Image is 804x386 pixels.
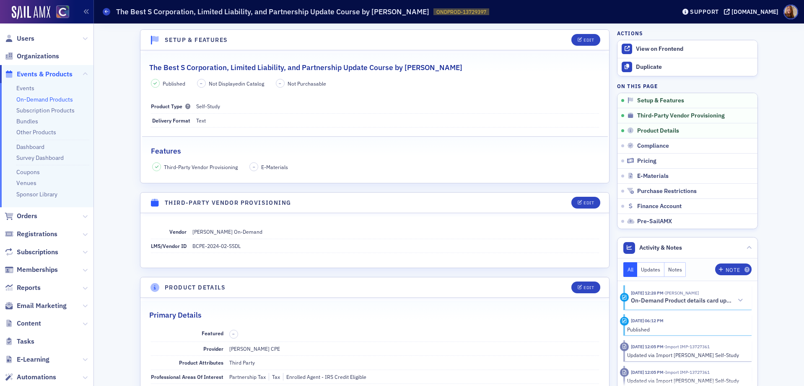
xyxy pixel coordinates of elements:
[637,112,725,120] span: Third-Party Vendor Provisioning
[279,81,281,86] span: –
[152,117,190,124] span: Delivery Format
[16,107,75,114] a: Subscription Products
[620,317,629,326] div: Activity
[5,211,37,221] a: Orders
[179,359,223,366] span: Product Attributes
[631,297,732,305] h5: On-Demand Product details card updated
[617,40,757,58] a: View on Frontend
[229,373,266,381] div: Partnership Tax
[584,201,594,205] div: Edit
[631,318,664,323] time: 4/30/2025 06:12 PM
[17,52,59,61] span: Organizations
[229,345,280,352] span: [PERSON_NAME] CPE
[16,154,64,162] a: Survey Dashboard
[17,211,37,221] span: Orders
[17,70,73,79] span: Events & Products
[627,377,746,384] div: Updated via Import [PERSON_NAME] Self-Study
[288,80,326,87] span: Not Purchasable
[5,265,58,274] a: Memberships
[56,5,69,18] img: SailAMX
[5,337,34,346] a: Tasks
[17,34,34,43] span: Users
[637,142,669,150] span: Compliance
[17,355,49,364] span: E-Learning
[196,117,206,124] span: Text
[5,319,41,328] a: Content
[164,163,238,171] span: Third-Party Vendor Provisioning
[5,355,49,364] a: E-Learning
[17,319,41,328] span: Content
[202,330,223,336] span: Featured
[620,368,629,377] div: Imported Activity
[17,265,58,274] span: Memberships
[617,58,757,76] button: Duplicate
[5,52,59,61] a: Organizations
[165,283,226,292] h4: Product Details
[637,262,664,277] button: Updates
[5,34,34,43] a: Users
[16,168,40,176] a: Coupons
[5,248,58,257] a: Subscriptions
[690,8,719,16] div: Support
[200,81,202,86] span: –
[620,342,629,351] div: Imported Activity
[16,143,44,151] a: Dashboard
[636,45,753,53] div: View on Frontend
[571,282,600,293] button: Edit
[17,337,34,346] span: Tasks
[637,97,684,104] span: Setup & Features
[724,9,781,15] button: [DOMAIN_NAME]
[165,198,291,207] h4: Third-Party Vendor Provisioning
[50,5,69,20] a: View Homepage
[627,326,746,333] div: Published
[16,190,57,198] a: Sponsor Library
[169,228,187,235] span: Vendor
[12,6,50,19] img: SailAMX
[664,290,699,296] span: Pamela Galey-Coleman
[17,283,41,292] span: Reports
[5,373,56,382] a: Automations
[636,63,753,71] div: Duplicate
[620,293,629,302] div: Activity
[261,163,288,171] span: E-Materials
[16,96,73,103] a: On-Demand Products
[584,38,594,42] div: Edit
[253,164,255,170] span: –
[17,230,57,239] span: Registrations
[163,80,185,87] span: Published
[637,203,682,210] span: Finance Account
[623,262,638,277] button: All
[664,262,686,277] button: Notes
[5,301,67,310] a: Email Marketing
[16,84,34,92] a: Events
[283,373,366,381] div: Enrolled Agent - IRS Credit Eligible
[631,369,664,375] time: 4/30/2025 12:05 PM
[5,70,73,79] a: Events & Products
[149,62,462,73] h2: The Best S Corporation, Limited Liability, and Partnership Update Course by [PERSON_NAME]
[627,351,746,359] div: Updated via Import [PERSON_NAME] Self-Study
[151,243,187,249] span: LMS/Vendor ID
[209,80,264,87] span: Not Displayed in Catalog
[16,117,38,125] a: Bundles
[17,301,67,310] span: Email Marketing
[5,230,57,239] a: Registrations
[17,248,58,257] span: Subscriptions
[149,310,202,321] h2: Primary Details
[232,331,235,337] span: –
[196,103,220,110] span: Self-Study
[5,283,41,292] a: Reports
[664,344,710,349] span: Import IMP-13727361
[617,82,758,90] h4: On this page
[637,127,679,135] span: Product Details
[637,172,669,180] span: E-Materials
[151,103,190,110] span: Product Type
[203,345,223,352] span: Provider
[192,239,599,253] dd: BCPE-2024-02-SSDL
[631,344,664,349] time: 4/30/2025 12:05 PM
[639,243,682,252] span: Activity & Notes
[165,36,228,44] h4: Setup & Features
[151,146,181,156] h2: Features
[116,7,429,17] h1: The Best S Corporation, Limited Liability, and Partnership Update Course by [PERSON_NAME]
[17,373,56,382] span: Automations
